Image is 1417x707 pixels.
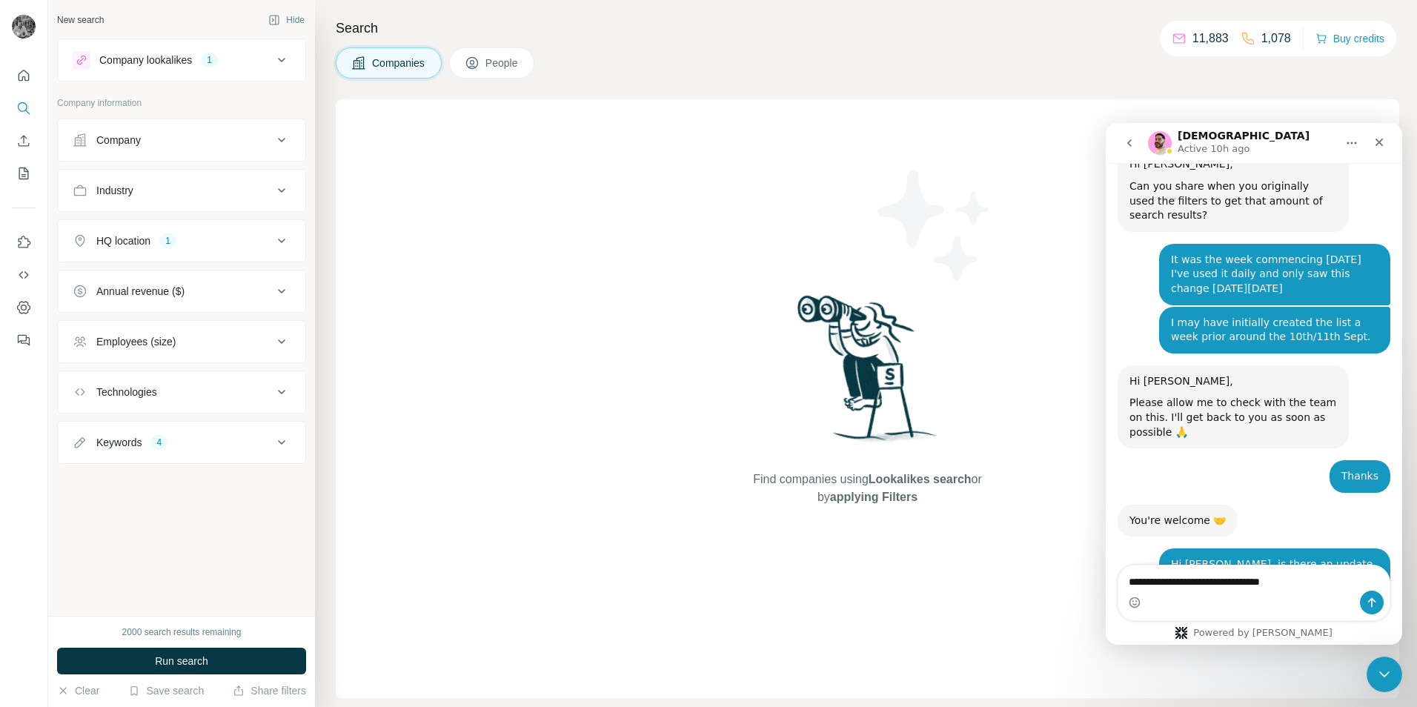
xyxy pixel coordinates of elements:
button: Use Surfe on LinkedIn [12,229,36,256]
button: Dashboard [12,294,36,321]
span: Run search [155,654,208,668]
button: Run search [57,648,306,674]
button: Feedback [12,327,36,353]
div: New search [57,13,104,27]
span: Lookalikes search [869,473,972,485]
div: 1 [201,53,218,67]
div: HQ location [96,233,150,248]
button: Share filters [233,683,306,698]
button: Enrich CSV [12,127,36,154]
button: Save search [128,683,204,698]
button: Company lookalikes1 [58,42,305,78]
img: Avatar [12,15,36,39]
button: Use Surfe API [12,262,36,288]
button: HQ location1 [58,223,305,259]
iframe: Intercom live chat [1106,123,1402,645]
span: Companies [372,56,426,70]
div: 2000 search results remaining [122,625,242,639]
button: Keywords4 [58,425,305,460]
span: Find companies using or by [749,471,986,506]
img: Surfe Illustration - Woman searching with binoculars [791,291,945,457]
div: 1 [159,234,176,248]
p: Company information [57,96,306,110]
span: applying Filters [830,491,917,503]
button: Employees (size) [58,324,305,359]
button: Industry [58,173,305,208]
div: Industry [96,183,133,198]
p: 11,883 [1192,30,1229,47]
button: Quick start [12,62,36,89]
div: 4 [150,436,167,449]
button: Company [58,122,305,158]
div: Annual revenue ($) [96,284,185,299]
button: Technologies [58,374,305,410]
button: Hide [258,9,315,31]
button: My lists [12,160,36,187]
button: Search [12,95,36,122]
button: Clear [57,683,99,698]
img: Surfe Illustration - Stars [868,159,1001,292]
iframe: Intercom live chat [1367,657,1402,692]
button: Annual revenue ($) [58,273,305,309]
button: Buy credits [1315,28,1384,49]
div: Keywords [96,435,142,450]
div: Company [96,133,141,147]
p: 1,078 [1261,30,1291,47]
h4: Search [336,18,1399,39]
div: Company lookalikes [99,53,192,67]
div: Technologies [96,385,157,399]
div: Employees (size) [96,334,176,349]
span: People [485,56,520,70]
